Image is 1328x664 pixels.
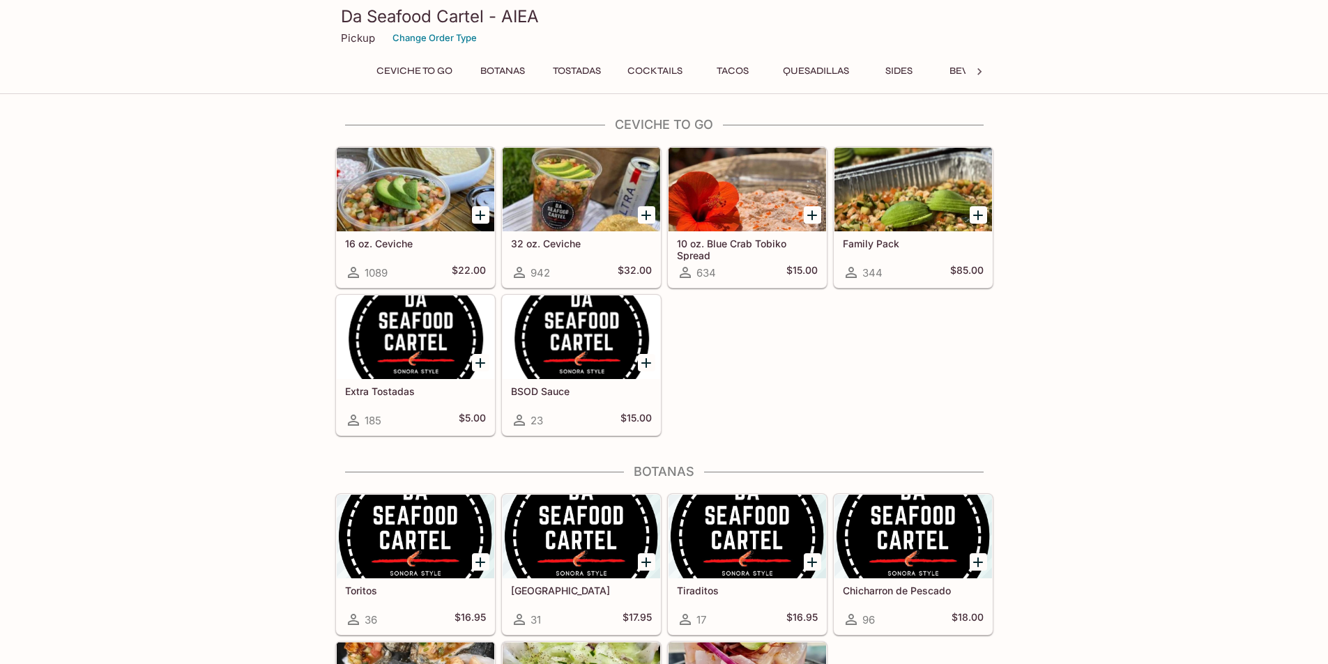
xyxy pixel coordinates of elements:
button: Add Tiraditos [804,553,821,571]
button: Add Family Pack [970,206,987,224]
a: Extra Tostadas185$5.00 [336,295,495,435]
h5: $15.00 [620,412,652,428]
span: 185 [365,414,381,427]
div: Chipilon [503,495,660,578]
h4: Botanas [335,464,993,479]
button: Botanas [471,61,534,81]
span: 634 [696,266,716,279]
h4: Ceviche To Go [335,117,993,132]
button: Add 32 oz. Ceviche [638,206,655,224]
a: Toritos36$16.95 [336,494,495,635]
span: 36 [365,613,377,626]
div: 32 oz. Ceviche [503,148,660,231]
div: 10 oz. Blue Crab Tobiko Spread [669,148,826,231]
div: Toritos [337,495,494,578]
span: 17 [696,613,706,626]
button: Add 10 oz. Blue Crab Tobiko Spread [804,206,821,224]
button: Add BSOD Sauce [638,354,655,371]
button: Tacos [701,61,764,81]
button: Add Extra Tostadas [472,354,489,371]
h5: [GEOGRAPHIC_DATA] [511,585,652,596]
a: Family Pack344$85.00 [834,147,993,288]
button: Change Order Type [386,27,483,49]
h3: Da Seafood Cartel - AIEA [341,6,988,27]
div: Extra Tostadas [337,295,494,379]
a: Chicharron de Pescado96$18.00 [834,494,993,635]
span: 344 [862,266,883,279]
div: 16 oz. Ceviche [337,148,494,231]
button: Cocktails [620,61,690,81]
span: 1089 [365,266,388,279]
h5: $16.95 [455,611,486,628]
button: Quesadillas [775,61,857,81]
p: Pickup [341,31,375,45]
a: BSOD Sauce23$15.00 [502,295,661,435]
div: BSOD Sauce [503,295,660,379]
span: 96 [862,613,875,626]
button: Add Chicharron de Pescado [970,553,987,571]
h5: Family Pack [843,238,984,249]
button: Add Toritos [472,553,489,571]
h5: $15.00 [786,264,818,281]
a: 10 oz. Blue Crab Tobiko Spread634$15.00 [668,147,827,288]
button: Add Chipilon [638,553,655,571]
h5: 10 oz. Blue Crab Tobiko Spread [677,238,818,261]
span: 31 [531,613,541,626]
h5: 16 oz. Ceviche [345,238,486,249]
div: Family Pack [834,148,992,231]
a: 16 oz. Ceviche1089$22.00 [336,147,495,288]
h5: Extra Tostadas [345,385,486,397]
h5: Chicharron de Pescado [843,585,984,596]
div: Chicharron de Pescado [834,495,992,578]
button: Sides [868,61,931,81]
h5: $5.00 [459,412,486,428]
h5: BSOD Sauce [511,385,652,397]
div: Tiraditos [669,495,826,578]
button: Add 16 oz. Ceviche [472,206,489,224]
button: Ceviche To Go [369,61,460,81]
h5: $16.95 [786,611,818,628]
h5: $18.00 [952,611,984,628]
h5: $85.00 [950,264,984,281]
h5: $32.00 [618,264,652,281]
h5: Tiraditos [677,585,818,596]
button: Tostadas [545,61,609,81]
span: 23 [531,414,543,427]
h5: $22.00 [452,264,486,281]
h5: 32 oz. Ceviche [511,238,652,249]
a: 32 oz. Ceviche942$32.00 [502,147,661,288]
a: Tiraditos17$16.95 [668,494,827,635]
button: Beverages [942,61,1015,81]
a: [GEOGRAPHIC_DATA]31$17.95 [502,494,661,635]
h5: Toritos [345,585,486,596]
h5: $17.95 [623,611,652,628]
span: 942 [531,266,550,279]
